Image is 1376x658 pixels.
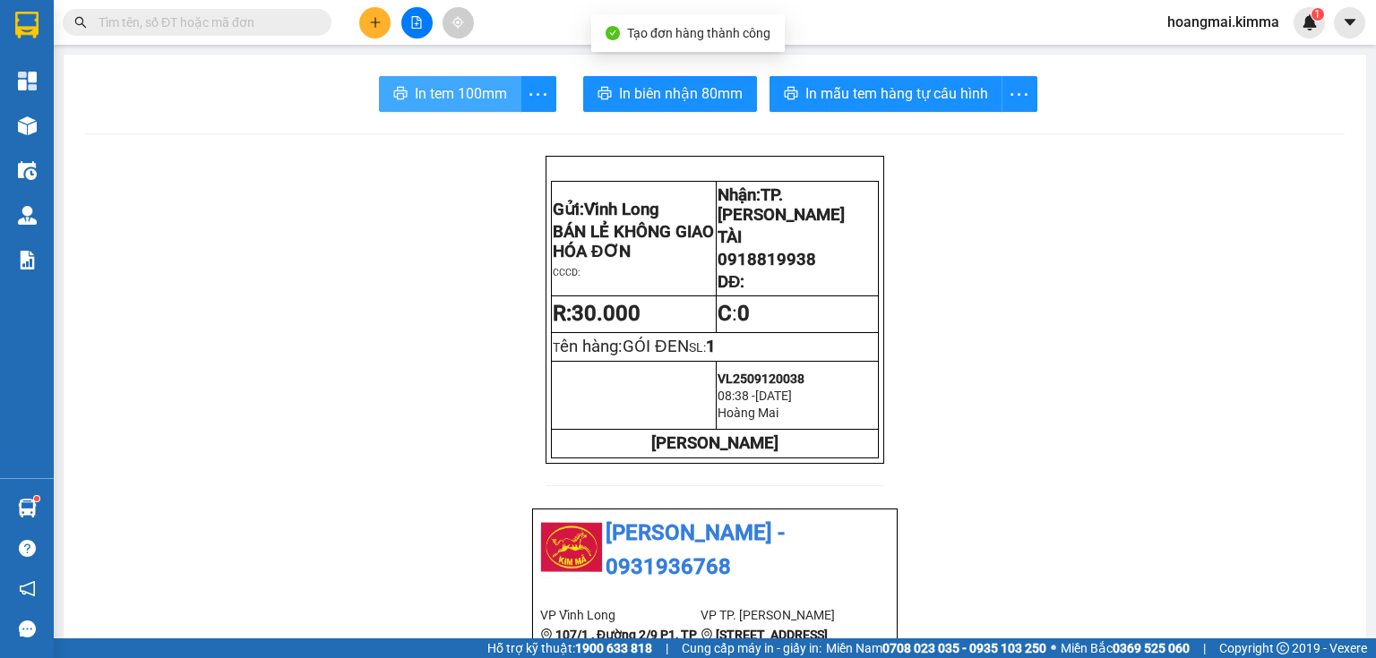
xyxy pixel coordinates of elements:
strong: R: [553,301,641,326]
li: VP Vĩnh Long [540,605,701,625]
span: Miền Nam [826,638,1046,658]
span: file-add [410,16,423,29]
span: ⚪️ [1051,645,1056,652]
button: printerIn tem 100mm [379,76,521,112]
img: warehouse-icon [18,161,37,180]
span: SL: [689,340,706,355]
span: copyright [1277,642,1289,654]
span: 1 [1314,8,1320,21]
span: aim [451,16,464,29]
img: logo-vxr [15,12,39,38]
strong: 0369 525 060 [1113,641,1190,655]
span: 08:38 - [718,389,755,403]
button: caret-down [1334,7,1365,38]
sup: 1 [34,496,39,501]
span: Gửi: [553,200,659,219]
img: logo.jpg [540,517,603,579]
img: dashboard-icon [18,72,37,90]
strong: 1900 633 818 [575,641,652,655]
button: more [520,76,556,112]
span: more [1002,83,1036,106]
button: printerIn biên nhận 80mm [583,76,757,112]
button: more [1002,76,1037,112]
strong: C [718,301,732,326]
div: Vĩnh Long [15,15,104,58]
img: solution-icon [18,251,37,269]
sup: 1 [1311,8,1324,21]
span: hoangmai.kimma [1153,11,1294,33]
span: TÀI [718,227,742,247]
span: question-circle [19,540,36,557]
div: 0936317771 [116,80,314,105]
span: caret-down [1342,14,1358,30]
strong: 0708 023 035 - 0935 103 250 [882,641,1046,655]
img: warehouse-icon [18,499,37,517]
span: printer [784,86,798,103]
span: [DATE] [755,389,792,403]
span: Miền Bắc [1061,638,1190,658]
li: VP TP. [PERSON_NAME] [701,605,861,625]
span: Gửi: [15,17,43,36]
button: aim [443,7,474,38]
span: environment [701,628,713,641]
span: check-circle [606,26,620,40]
span: 1 [706,337,716,356]
img: icon-new-feature [1302,14,1318,30]
span: Nhận: [116,17,159,36]
span: 0 [737,301,750,326]
button: printerIn mẫu tem hàng tự cấu hình [770,76,1002,112]
span: | [1203,638,1206,658]
span: plus [369,16,382,29]
span: message [19,620,36,637]
span: Vĩnh Long [584,200,659,219]
img: warehouse-icon [18,116,37,135]
span: CCCD: [553,267,580,278]
img: logo [553,373,598,418]
strong: [PERSON_NAME] [651,433,778,453]
span: VL2509120038 [718,372,804,386]
span: GÓI ĐEN [623,337,688,356]
span: Cung cấp máy in - giấy in: [682,638,821,658]
span: Tạo đơn hàng thành công [627,26,770,40]
span: environment [540,628,553,641]
span: In tem 100mm [415,82,507,105]
span: In mẫu tem hàng tự cấu hình [805,82,988,105]
span: Hoàng Mai [718,406,778,420]
span: notification [19,580,36,597]
span: : [718,301,750,326]
div: TP. [PERSON_NAME] [116,15,314,58]
span: T [553,340,688,355]
div: BÁN LẺ KHÔNG GIAO HÓA ĐƠN [15,58,104,144]
img: warehouse-icon [18,206,37,225]
input: Tìm tên, số ĐT hoặc mã đơn [99,13,310,32]
span: TP. [PERSON_NAME] [718,185,845,225]
span: more [521,83,555,106]
li: [PERSON_NAME] - 0931936768 [540,517,890,584]
span: | [666,638,668,658]
span: In biên nhận 80mm [619,82,743,105]
span: Hỗ trợ kỹ thuật: [487,638,652,658]
button: file-add [401,7,433,38]
span: 0918819938 [718,250,816,269]
span: BÁN LẺ KHÔNG GIAO HÓA ĐƠN [553,222,714,261]
button: plus [359,7,391,38]
span: DĐ: [718,272,744,292]
span: printer [598,86,612,103]
span: search [74,16,87,29]
div: [DEMOGRAPHIC_DATA] [116,58,314,80]
span: 30.000 [572,301,641,326]
span: ên hàng: [560,337,688,356]
span: Nhận: [718,185,845,225]
span: printer [393,86,408,103]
